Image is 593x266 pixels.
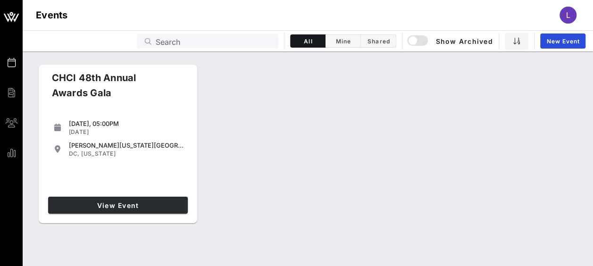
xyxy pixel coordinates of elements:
button: All [290,34,326,48]
button: Show Archived [408,33,493,50]
span: Mine [331,38,355,45]
a: View Event [48,197,188,214]
button: Mine [326,34,361,48]
span: DC, [69,150,80,157]
div: [DATE] [69,128,184,136]
a: New Event [540,33,585,49]
div: L [560,7,576,24]
div: CHCI 48th Annual Awards Gala [44,70,177,108]
h1: Events [36,8,68,23]
span: Shared [367,38,390,45]
span: View Event [52,201,184,209]
span: [US_STATE] [81,150,116,157]
span: Show Archived [409,35,493,47]
div: [PERSON_NAME][US_STATE][GEOGRAPHIC_DATA] [69,141,184,149]
span: L [566,10,570,20]
span: All [296,38,319,45]
span: New Event [546,38,580,45]
button: Shared [361,34,396,48]
div: [DATE], 05:00PM [69,120,184,127]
